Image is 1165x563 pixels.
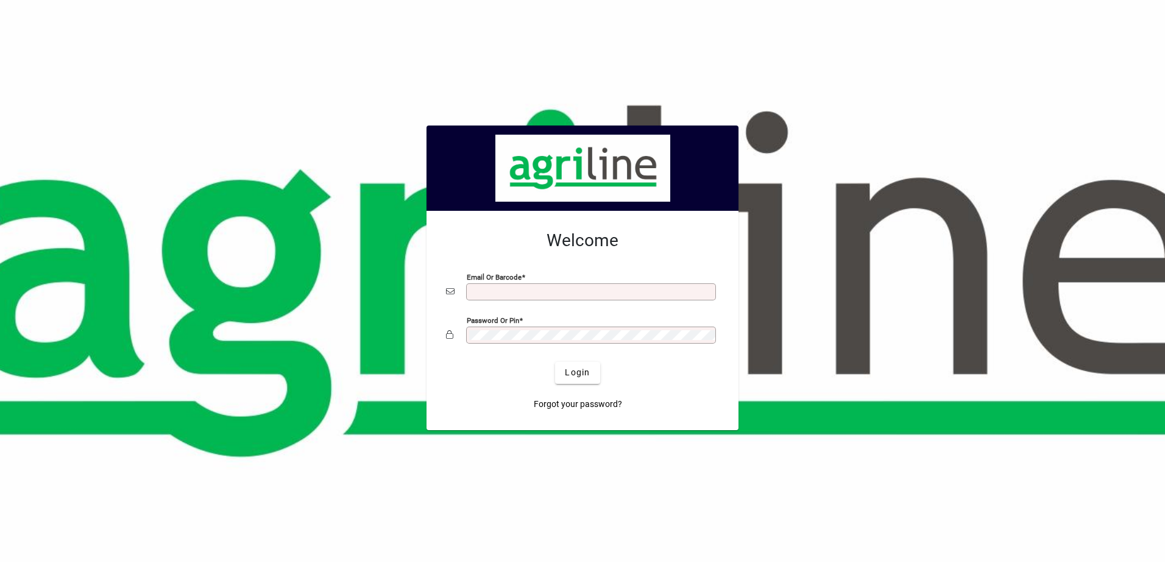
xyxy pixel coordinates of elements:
[529,394,627,416] a: Forgot your password?
[534,398,622,411] span: Forgot your password?
[446,230,719,251] h2: Welcome
[467,272,522,281] mat-label: Email or Barcode
[555,362,600,384] button: Login
[565,366,590,379] span: Login
[467,316,519,324] mat-label: Password or Pin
